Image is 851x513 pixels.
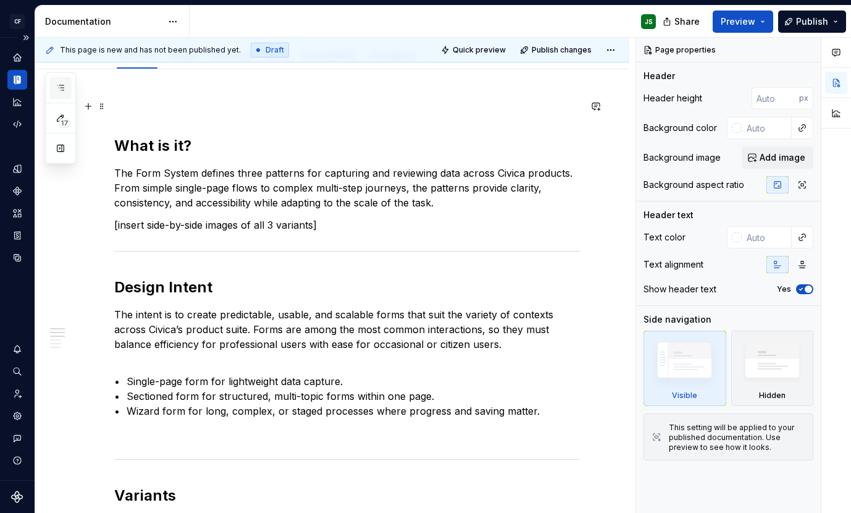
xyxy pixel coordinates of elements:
button: Contact support [7,428,27,448]
div: Text color [643,231,685,244]
div: Documentation [45,15,162,28]
div: Overview [112,41,162,67]
div: Hidden [731,331,814,406]
div: Background aspect ratio [643,179,744,191]
a: Assets [7,203,27,223]
span: 17 [59,118,70,128]
a: Design tokens [7,159,27,179]
span: This page is new and has not been published yet. [60,45,241,55]
input: Auto [752,87,799,109]
a: Invite team [7,384,27,404]
input: Auto [742,117,792,139]
svg: Supernova Logo [11,491,23,503]
div: CF [10,14,25,29]
span: Add image [760,151,805,164]
div: Background color [643,122,717,134]
div: Hidden [759,391,786,401]
a: Components [7,181,27,201]
h2: Variants [114,486,580,506]
a: Storybook stories [7,226,27,245]
button: Notifications [7,339,27,359]
button: Quick preview [437,41,511,59]
div: Visible [643,331,726,406]
a: Documentation [7,70,27,90]
span: Preview [721,15,755,28]
a: Code automation [7,114,27,134]
div: Header height [643,92,702,104]
a: Analytics [7,92,27,112]
button: Expand sidebar [17,29,35,46]
div: Text alignment [643,258,703,271]
a: Data sources [7,248,27,268]
span: Share [674,15,700,28]
button: Search ⌘K [7,362,27,381]
p: [insert side-by-side images of all 3 variants] [114,218,580,232]
div: Show header text [643,283,716,295]
div: JS [645,17,653,27]
span: Publish [796,15,828,28]
p: px [799,93,808,103]
p: The Form System defines three patterns for capturing and reviewing data across Civica products. F... [114,166,580,210]
span: Draft [266,45,284,55]
span: Publish changes [532,45,592,55]
button: Publish changes [516,41,597,59]
button: Share [656,11,708,33]
button: Add image [742,146,813,169]
div: This setting will be applied to your published documentation. Use preview to see how it looks. [669,423,805,452]
button: Publish [778,11,846,33]
span: Quick preview [453,45,506,55]
div: Header text [643,209,694,221]
button: CF [2,8,32,35]
div: Visible [672,391,697,401]
div: Side navigation [643,313,711,326]
a: Home [7,48,27,67]
button: Preview [713,11,773,33]
p: The intent is to create predictable, usable, and scalable forms that suit the variety of contexts... [114,307,580,352]
h2: What is it? [114,136,580,156]
h2: Design Intent [114,278,580,297]
div: Background image [643,151,721,164]
div: Header [643,70,675,82]
input: Auto [742,226,792,248]
label: Yes [777,284,791,294]
p: • Single-page form for lightweight data capture. • Sectioned form for structured, multi-topic for... [114,359,580,418]
a: Settings [7,406,27,426]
